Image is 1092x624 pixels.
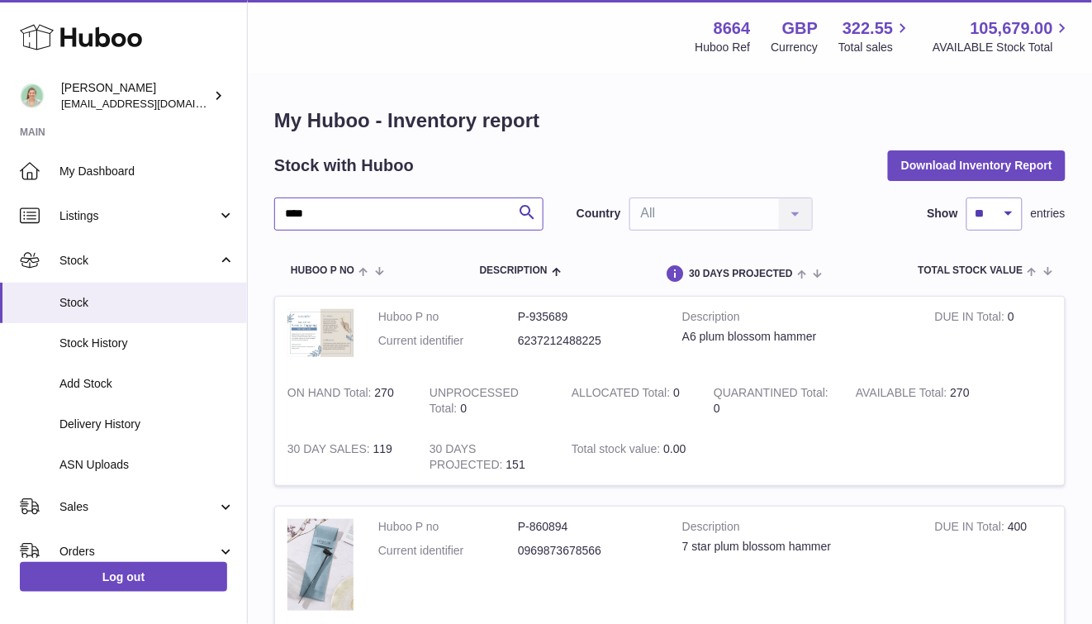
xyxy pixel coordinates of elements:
[689,269,793,279] span: 30 DAYS PROJECTED
[856,386,950,403] strong: AVAILABLE Total
[274,155,414,177] h2: Stock with Huboo
[682,539,910,555] div: 7 star plum blossom hammer
[518,309,658,325] dd: P-935689
[971,17,1053,40] span: 105,679.00
[935,310,1008,327] strong: DUE IN Total
[572,386,673,403] strong: ALLOCATED Total
[682,519,910,539] strong: Description
[518,543,658,559] dd: 0969873678566
[20,562,227,592] a: Log out
[919,265,1023,276] span: Total stock value
[559,373,701,429] td: 0
[577,206,621,221] label: Country
[1031,206,1066,221] span: entries
[275,429,417,485] td: 119
[59,499,217,515] span: Sales
[714,386,828,403] strong: QUARANTINED Total
[682,309,910,329] strong: Description
[59,417,235,432] span: Delivery History
[417,429,559,485] td: 151
[61,97,243,110] span: [EMAIL_ADDRESS][DOMAIN_NAME]
[923,297,1065,373] td: 0
[378,309,518,325] dt: Huboo P no
[714,402,720,415] span: 0
[378,519,518,535] dt: Huboo P no
[59,164,235,179] span: My Dashboard
[291,265,354,276] span: Huboo P no
[59,295,235,311] span: Stock
[838,40,912,55] span: Total sales
[59,253,217,269] span: Stock
[430,386,519,419] strong: UNPROCESSED Total
[287,442,373,460] strong: 30 DAY SALES
[518,519,658,535] dd: P-860894
[59,544,217,560] span: Orders
[287,386,375,403] strong: ON HAND Total
[59,457,235,473] span: ASN Uploads
[287,519,354,611] img: product image
[274,107,1066,134] h1: My Huboo - Inventory report
[782,17,818,40] strong: GBP
[682,329,910,345] div: A6 plum blossom hammer
[928,206,958,221] label: Show
[696,40,751,55] div: Huboo Ref
[59,336,235,351] span: Stock History
[838,17,912,55] a: 322.55 Total sales
[663,442,686,455] span: 0.00
[888,150,1066,180] button: Download Inventory Report
[275,373,417,429] td: 270
[378,333,518,349] dt: Current identifier
[378,543,518,559] dt: Current identifier
[572,442,663,460] strong: Total stock value
[59,208,217,224] span: Listings
[518,333,658,349] dd: 6237212488225
[843,17,893,40] span: 322.55
[843,373,985,429] td: 270
[61,80,210,112] div: [PERSON_NAME]
[933,17,1072,55] a: 105,679.00 AVAILABLE Stock Total
[287,309,354,357] img: product image
[772,40,819,55] div: Currency
[417,373,559,429] td: 0
[20,83,45,108] img: hello@thefacialcuppingexpert.com
[59,376,235,392] span: Add Stock
[480,265,548,276] span: Description
[933,40,1072,55] span: AVAILABLE Stock Total
[935,520,1008,537] strong: DUE IN Total
[714,17,751,40] strong: 8664
[430,442,506,475] strong: 30 DAYS PROJECTED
